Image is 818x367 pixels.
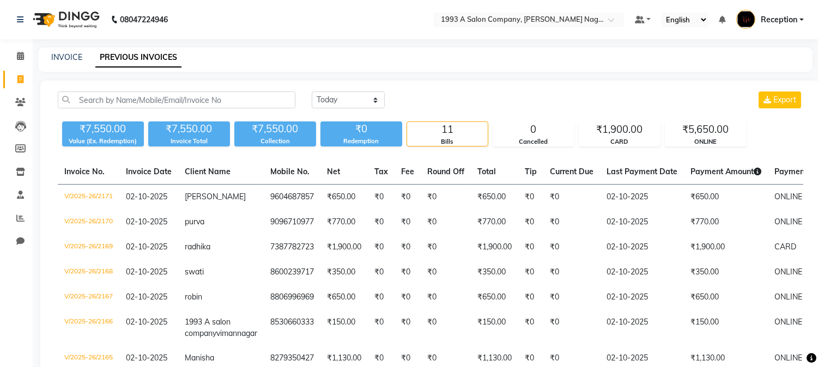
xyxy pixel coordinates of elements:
[126,192,167,201] span: 02-10-2025
[471,185,518,210] td: ₹650.00
[320,210,368,235] td: ₹770.00
[518,235,543,260] td: ₹0
[126,317,167,327] span: 02-10-2025
[421,285,471,310] td: ₹0
[368,210,395,235] td: ₹0
[471,285,518,310] td: ₹650.00
[421,185,471,210] td: ₹0
[185,292,202,302] span: robin
[368,310,395,346] td: ₹0
[774,192,802,201] span: ONLINE
[600,185,684,210] td: 02-10-2025
[600,235,684,260] td: 02-10-2025
[234,121,316,137] div: ₹7,550.00
[600,310,684,346] td: 02-10-2025
[774,292,802,302] span: ONLINE
[185,267,204,277] span: swati
[395,310,421,346] td: ₹0
[58,91,295,108] input: Search by Name/Mobile/Email/Invoice No
[270,167,310,176] span: Mobile No.
[421,235,471,260] td: ₹0
[684,260,768,285] td: ₹350.00
[374,167,388,176] span: Tax
[264,210,320,235] td: 9096710977
[607,167,677,176] span: Last Payment Date
[421,260,471,285] td: ₹0
[51,52,82,62] a: INVOICE
[518,260,543,285] td: ₹0
[471,310,518,346] td: ₹150.00
[320,235,368,260] td: ₹1,900.00
[579,137,660,146] div: CARD
[774,317,802,327] span: ONLINE
[774,217,802,227] span: ONLINE
[543,185,600,210] td: ₹0
[665,137,746,146] div: ONLINE
[264,185,320,210] td: 9604687857
[58,310,119,346] td: V/2025-26/2166
[395,260,421,285] td: ₹0
[401,167,414,176] span: Fee
[493,122,574,137] div: 0
[126,217,167,227] span: 02-10-2025
[427,167,464,176] span: Round Off
[518,185,543,210] td: ₹0
[773,95,796,105] span: Export
[684,285,768,310] td: ₹650.00
[28,4,102,35] img: logo
[493,137,574,146] div: Cancelled
[543,310,600,346] td: ₹0
[234,137,316,146] div: Collection
[518,210,543,235] td: ₹0
[550,167,593,176] span: Current Due
[126,242,167,252] span: 02-10-2025
[395,185,421,210] td: ₹0
[774,242,796,252] span: CARD
[543,210,600,235] td: ₹0
[58,285,119,310] td: V/2025-26/2167
[126,167,172,176] span: Invoice Date
[264,235,320,260] td: 7387782723
[216,328,257,338] span: vimannagar
[264,285,320,310] td: 8806996969
[471,260,518,285] td: ₹350.00
[62,121,144,137] div: ₹7,550.00
[368,235,395,260] td: ₹0
[185,317,231,338] span: 1993 A salon company
[684,185,768,210] td: ₹650.00
[185,353,214,363] span: Manisha
[95,48,181,68] a: PREVIOUS INVOICES
[761,14,797,26] span: Reception
[58,210,119,235] td: V/2025-26/2170
[600,285,684,310] td: 02-10-2025
[395,210,421,235] td: ₹0
[58,260,119,285] td: V/2025-26/2168
[368,285,395,310] td: ₹0
[395,285,421,310] td: ₹0
[774,353,802,363] span: ONLINE
[690,167,761,176] span: Payment Amount
[736,10,755,29] img: Reception
[421,310,471,346] td: ₹0
[320,185,368,210] td: ₹650.00
[368,185,395,210] td: ₹0
[327,167,340,176] span: Net
[264,260,320,285] td: 8600239717
[320,285,368,310] td: ₹650.00
[518,285,543,310] td: ₹0
[407,122,488,137] div: 11
[543,285,600,310] td: ₹0
[684,210,768,235] td: ₹770.00
[543,235,600,260] td: ₹0
[684,310,768,346] td: ₹150.00
[525,167,537,176] span: Tip
[320,121,402,137] div: ₹0
[543,260,600,285] td: ₹0
[185,242,210,252] span: radhika
[368,260,395,285] td: ₹0
[264,310,320,346] td: 8530660333
[58,185,119,210] td: V/2025-26/2171
[126,353,167,363] span: 02-10-2025
[471,235,518,260] td: ₹1,900.00
[518,310,543,346] td: ₹0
